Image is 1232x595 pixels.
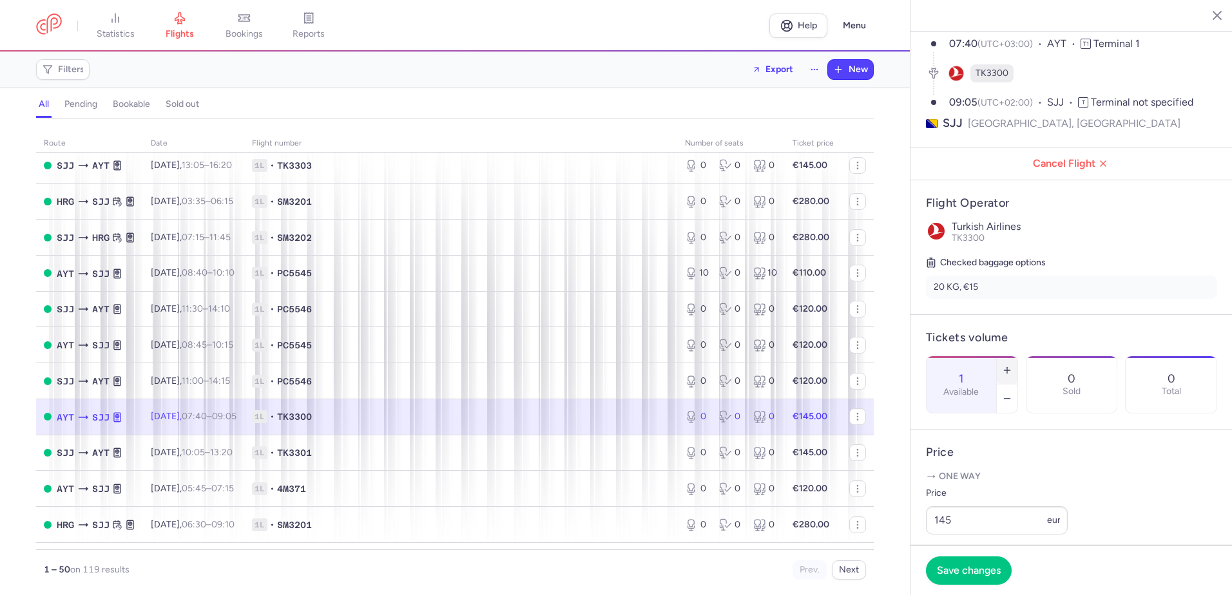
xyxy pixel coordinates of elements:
time: 06:30 [182,519,206,530]
time: 09:05 [212,411,236,422]
span: SJJ [57,446,74,460]
h4: bookable [113,99,150,110]
span: AYT [92,374,110,388]
time: 14:10 [208,303,230,314]
span: [DATE], [151,303,230,314]
div: 0 [753,303,777,316]
span: SJJ [92,518,110,532]
div: 0 [753,195,777,208]
span: T [1078,97,1088,108]
button: Export [744,59,802,80]
span: • [270,303,274,316]
span: PC5545 [277,267,312,279]
span: [DATE], [151,447,233,458]
div: 0 [719,303,743,316]
span: – [182,483,234,494]
div: 0 [719,267,743,279]
p: Turkish Airlines [952,221,1217,232]
span: Cancel Flight [921,158,1222,169]
div: 0 [685,410,709,423]
span: 1L [252,303,267,316]
time: 14:15 [209,375,230,386]
span: TK3301 [277,446,312,459]
span: 1L [252,410,267,423]
span: – [182,519,235,530]
span: HRG [57,518,74,532]
span: • [270,339,274,352]
span: Terminal 1 [1093,37,1140,50]
span: – [182,411,236,422]
span: SJJ [57,302,74,316]
span: – [182,447,233,458]
div: 0 [719,518,743,531]
button: Filters [37,60,89,79]
a: Help [769,14,827,38]
time: 06:15 [211,196,233,207]
span: – [182,196,233,207]
span: bookings [226,28,263,40]
div: 10 [685,267,709,279]
span: PC5546 [277,303,312,316]
span: PC5545 [277,339,312,352]
time: 16:20 [209,160,232,171]
span: Terminal not specified [1091,96,1193,108]
span: SM3202 [277,231,312,244]
span: • [270,159,274,172]
span: HRG [92,231,110,245]
span: 4M371 [277,482,306,495]
a: reports [276,12,341,40]
span: SJJ [57,158,74,173]
div: 0 [753,410,777,423]
time: 10:10 [213,267,235,278]
span: • [270,195,274,208]
div: 0 [719,482,743,495]
p: Sold [1063,386,1081,397]
span: AYT [57,410,74,424]
th: Flight number [244,134,677,153]
img: Turkish Airlines logo [926,221,947,241]
span: Help [798,21,817,30]
div: 0 [719,410,743,423]
div: 0 [685,231,709,244]
span: SJJ [92,338,110,352]
time: 10:15 [212,339,233,350]
div: 0 [753,159,777,172]
span: 1L [252,267,267,279]
time: 08:45 [182,339,207,350]
span: [DATE], [151,339,233,350]
span: – [182,303,230,314]
span: Filters [58,64,84,75]
span: SJJ [92,194,110,209]
span: AYT [92,158,110,173]
h4: sold out [166,99,199,110]
input: --- [926,506,1068,534]
span: (UTC+03:00) [977,39,1033,50]
span: AYT [57,482,74,496]
span: • [270,231,274,244]
button: New [828,60,873,79]
time: 11:45 [209,232,231,243]
time: 08:40 [182,267,207,278]
span: TK3303 [277,159,312,172]
div: 0 [753,482,777,495]
strong: €145.00 [793,411,827,422]
span: reports [293,28,325,40]
div: 0 [685,339,709,352]
span: PC5546 [277,375,312,388]
strong: €110.00 [793,267,826,278]
label: Available [943,387,979,397]
span: 1L [252,482,267,495]
div: 0 [753,375,777,388]
span: eur [1047,515,1061,525]
span: – [182,160,232,171]
span: (UTC+02:00) [977,97,1033,108]
p: One way [926,470,1217,483]
th: date [143,134,244,153]
time: 13:20 [210,447,233,458]
span: SM3201 [277,195,312,208]
span: AYT [1047,37,1081,52]
span: • [270,518,274,531]
h4: Flight Operator [926,196,1217,211]
th: Ticket price [785,134,842,153]
button: Prev. [793,560,827,580]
